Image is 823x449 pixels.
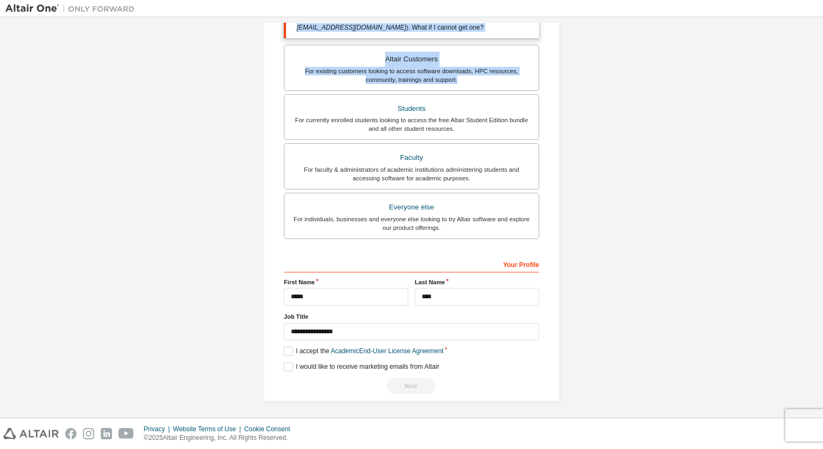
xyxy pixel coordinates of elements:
[101,428,112,439] img: linkedin.svg
[291,215,532,232] div: For individuals, businesses and everyone else looking to try Altair software and explore our prod...
[291,200,532,215] div: Everyone else
[144,433,297,443] p: © 2025 Altair Engineering, Inc. All Rights Reserved.
[291,101,532,116] div: Students
[284,378,539,394] div: You need to provide your academic email
[291,150,532,165] div: Faculty
[3,428,59,439] img: altair_logo.svg
[284,312,539,321] label: Job Title
[291,116,532,133] div: For currently enrolled students looking to access the free Altair Student Edition bundle and all ...
[291,165,532,183] div: For faculty & administrators of academic institutions administering students and accessing softwa...
[284,278,408,286] label: First Name
[83,428,94,439] img: instagram.svg
[173,425,244,433] div: Website Terms of Use
[412,24,484,31] a: What if I cannot get one?
[144,425,173,433] div: Privacy
[65,428,76,439] img: facebook.svg
[331,347,443,355] a: Academic End-User License Agreement
[118,428,134,439] img: youtube.svg
[284,8,539,38] div: You must enter a valid email address provided by your academic institution (e.g., ).
[297,24,406,31] span: [EMAIL_ADDRESS][DOMAIN_NAME]
[415,278,539,286] label: Last Name
[284,362,439,371] label: I would like to receive marketing emails from Altair
[291,67,532,84] div: For existing customers looking to access software downloads, HPC resources, community, trainings ...
[5,3,140,14] img: Altair One
[284,347,443,356] label: I accept the
[291,52,532,67] div: Altair Customers
[284,255,539,272] div: Your Profile
[244,425,296,433] div: Cookie Consent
